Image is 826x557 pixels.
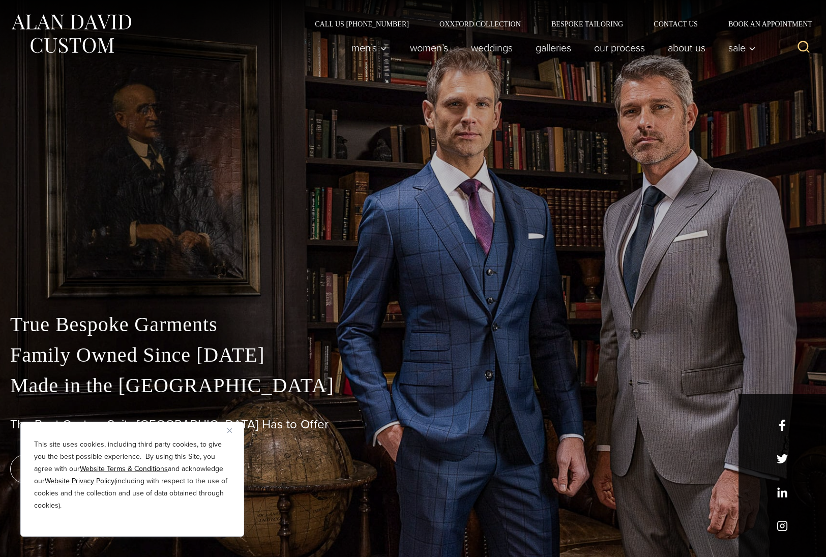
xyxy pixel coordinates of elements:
[10,417,816,432] h1: The Best Custom Suits [GEOGRAPHIC_DATA] Has to Offer
[583,38,657,58] a: Our Process
[424,20,536,27] a: Oxxford Collection
[524,38,583,58] a: Galleries
[300,20,424,27] a: Call Us [PHONE_NUMBER]
[10,11,132,56] img: Alan David Custom
[713,20,816,27] a: Book an Appointment
[728,43,756,53] span: Sale
[657,38,717,58] a: About Us
[45,476,114,486] a: Website Privacy Policy
[227,424,240,436] button: Close
[227,428,232,433] img: Close
[791,36,816,60] button: View Search Form
[399,38,460,58] a: Women’s
[351,43,387,53] span: Men’s
[300,20,816,27] nav: Secondary Navigation
[536,20,638,27] a: Bespoke Tailoring
[34,438,230,512] p: This site uses cookies, including third party cookies, to give you the best possible experience. ...
[638,20,713,27] a: Contact Us
[80,463,168,474] a: Website Terms & Conditions
[460,38,524,58] a: weddings
[10,455,153,483] a: book an appointment
[340,38,761,58] nav: Primary Navigation
[10,309,816,401] p: True Bespoke Garments Family Owned Since [DATE] Made in the [GEOGRAPHIC_DATA]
